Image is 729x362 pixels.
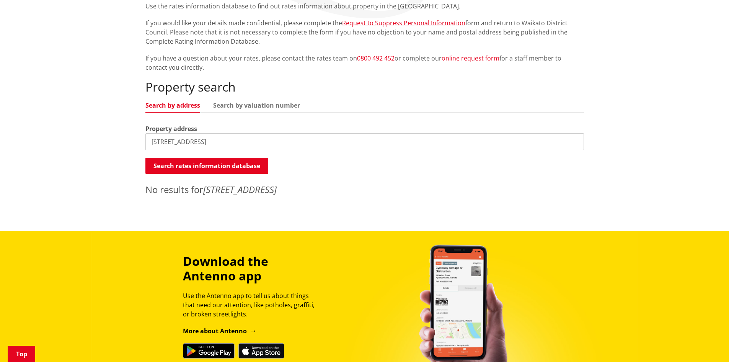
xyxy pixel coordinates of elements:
p: If you have a question about your rates, please contact the rates team on or complete our for a s... [145,54,584,72]
a: Top [8,346,35,362]
label: Property address [145,124,197,133]
a: More about Antenno [183,327,257,335]
h2: Property search [145,80,584,94]
p: If you would like your details made confidential, please complete the form and return to Waikato ... [145,18,584,46]
a: Request to Suppress Personal Information [342,19,465,27]
iframe: Messenger Launcher [694,330,721,357]
a: Search by valuation number [213,102,300,108]
a: Search by address [145,102,200,108]
img: Get it on Google Play [183,343,235,359]
a: online request form [442,54,499,62]
input: e.g. Duke Street NGARUAWAHIA [145,133,584,150]
img: Download on the App Store [238,343,284,359]
button: Search rates information database [145,158,268,174]
p: Use the Antenno app to tell us about things that need our attention, like potholes, graffiti, or ... [183,291,321,319]
p: Use the rates information database to find out rates information about property in the [GEOGRAPHI... [145,2,584,11]
a: 0800 492 452 [357,54,395,62]
em: [STREET_ADDRESS] [203,183,277,196]
p: No results for [145,183,584,197]
h3: Download the Antenno app [183,254,321,283]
